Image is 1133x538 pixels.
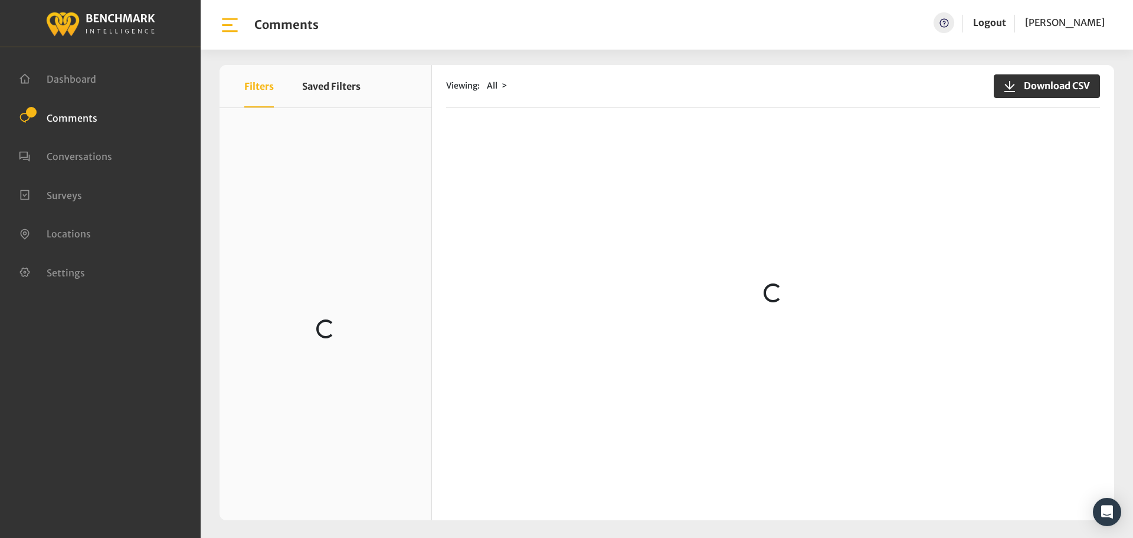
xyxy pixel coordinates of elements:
span: Viewing: [446,80,480,92]
a: Logout [973,12,1006,33]
button: Download CSV [994,74,1100,98]
div: Open Intercom Messenger [1093,498,1121,526]
button: Saved Filters [302,65,361,107]
a: Locations [19,227,91,239]
img: benchmark [45,9,155,38]
a: Comments [19,111,97,123]
span: All [487,80,497,91]
h1: Comments [254,18,319,32]
img: bar [220,15,240,35]
a: Dashboard [19,72,96,84]
span: Dashboard [47,73,96,85]
span: Settings [47,266,85,278]
span: Download CSV [1017,79,1090,93]
a: Surveys [19,188,82,200]
a: [PERSON_NAME] [1025,12,1105,33]
span: Locations [47,228,91,240]
button: Filters [244,65,274,107]
a: Logout [973,17,1006,28]
span: Conversations [47,151,112,162]
span: Comments [47,112,97,123]
a: Conversations [19,149,112,161]
a: Settings [19,266,85,278]
span: Surveys [47,189,82,201]
span: [PERSON_NAME] [1025,17,1105,28]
